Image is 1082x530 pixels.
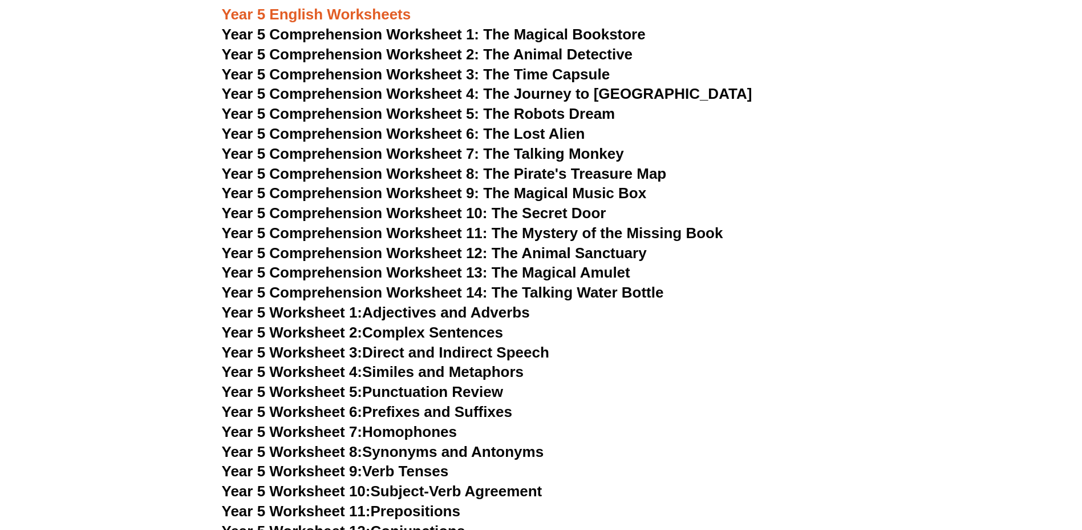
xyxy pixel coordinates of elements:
[222,363,363,380] span: Year 5 Worksheet 4:
[222,423,457,440] a: Year 5 Worksheet 7:Homophones
[222,403,363,420] span: Year 5 Worksheet 6:
[222,304,363,321] span: Year 5 Worksheet 1:
[222,324,503,341] a: Year 5 Worksheet 2:Complex Sentences
[222,125,585,142] a: Year 5 Comprehension Worksheet 6: The Lost Alien
[222,165,667,182] a: Year 5 Comprehension Worksheet 8: The Pirate's Treasure Map
[222,46,633,63] a: Year 5 Comprehension Worksheet 2: The Animal Detective
[222,145,624,162] a: Year 5 Comprehension Worksheet 7: The Talking Monkey
[222,204,606,222] a: Year 5 Comprehension Worksheet 10: The Secret Door
[222,85,752,102] a: Year 5 Comprehension Worksheet 4: The Journey to [GEOGRAPHIC_DATA]
[222,443,363,460] span: Year 5 Worksheet 8:
[222,483,371,500] span: Year 5 Worksheet 10:
[222,264,630,281] a: Year 5 Comprehension Worksheet 13: The Magical Amulet
[222,284,664,301] a: Year 5 Comprehension Worksheet 14: The Talking Water Bottle
[222,304,530,321] a: Year 5 Worksheet 1:Adjectives and Adverbs
[222,423,363,440] span: Year 5 Worksheet 7:
[222,463,363,480] span: Year 5 Worksheet 9:
[222,224,723,242] a: Year 5 Comprehension Worksheet 11: The Mystery of the Missing Book
[222,105,615,122] a: Year 5 Comprehension Worksheet 5: The Robots Dream
[222,503,371,520] span: Year 5 Worksheet 11:
[222,403,512,420] a: Year 5 Worksheet 6:Prefixes and Suffixes
[222,244,647,262] a: Year 5 Comprehension Worksheet 12: The Animal Sanctuary
[222,184,647,202] a: Year 5 Comprehension Worksheet 9: The Magical Music Box
[222,463,449,480] a: Year 5 Worksheet 9:Verb Tenses
[222,26,646,43] a: Year 5 Comprehension Worksheet 1: The Magical Bookstore
[222,503,460,520] a: Year 5 Worksheet 11:Prepositions
[222,324,363,341] span: Year 5 Worksheet 2:
[222,443,544,460] a: Year 5 Worksheet 8:Synonyms and Antonyms
[222,383,363,400] span: Year 5 Worksheet 5:
[892,401,1082,530] iframe: Chat Widget
[222,483,542,500] a: Year 5 Worksheet 10:Subject-Verb Agreement
[222,383,503,400] a: Year 5 Worksheet 5:Punctuation Review
[222,66,610,83] a: Year 5 Comprehension Worksheet 3: The Time Capsule
[222,344,363,361] span: Year 5 Worksheet 3:
[222,363,524,380] a: Year 5 Worksheet 4:Similes and Metaphors
[222,344,549,361] a: Year 5 Worksheet 3:Direct and Indirect Speech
